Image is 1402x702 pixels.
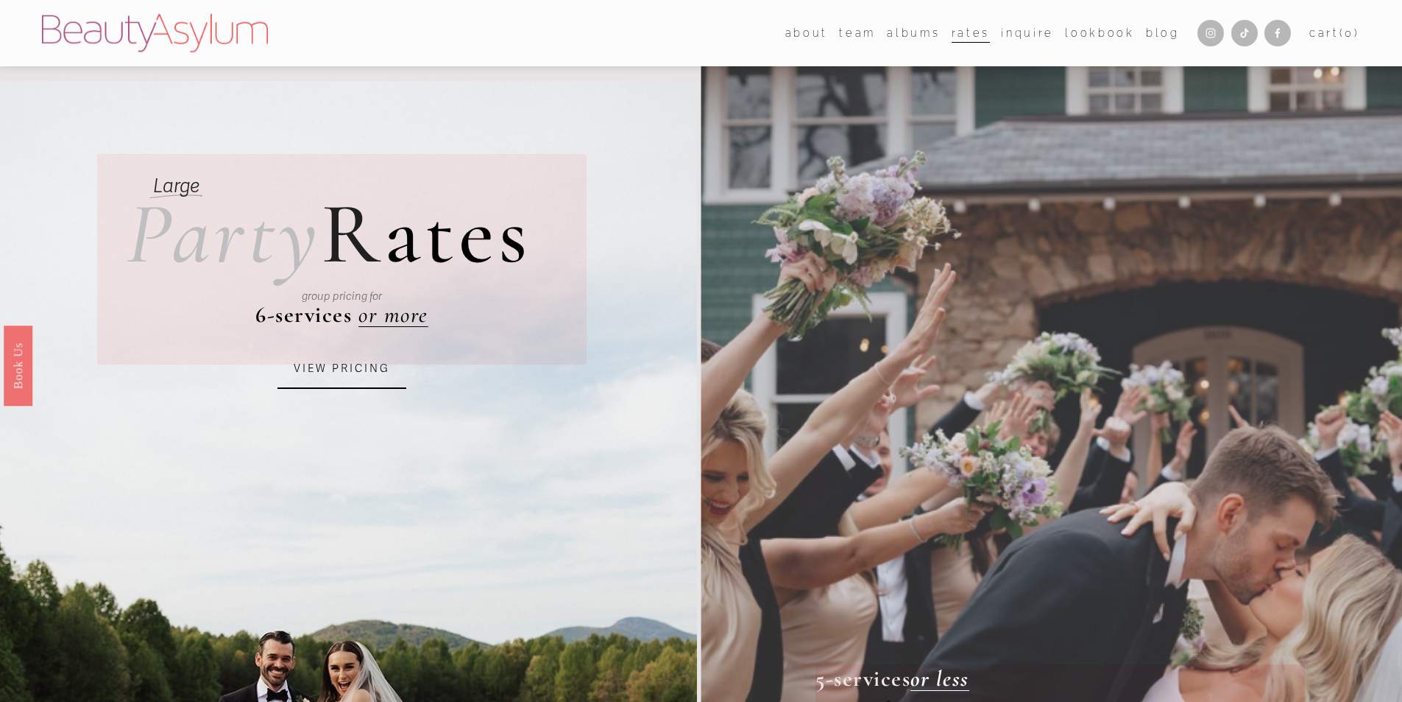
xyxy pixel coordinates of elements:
[4,325,32,405] a: Book Us
[321,181,384,287] span: R
[1339,27,1360,39] span: ( )
[1345,27,1354,39] span: 0
[277,349,406,389] a: VIEW PRICING
[887,22,940,43] a: albums
[1065,22,1134,43] a: Lookbook
[302,289,382,303] em: group pricing for
[785,24,828,43] span: about
[1231,20,1258,46] a: TikTok
[839,24,876,43] span: team
[1001,22,1054,43] a: Inquire
[1146,22,1180,43] a: Blog
[127,181,321,287] em: Party
[127,191,532,278] h2: ates
[839,22,876,43] a: folder dropdown
[785,22,828,43] a: folder dropdown
[910,665,969,692] a: or less
[1197,20,1224,46] a: Instagram
[1309,24,1360,43] a: 0 items in cart
[42,14,268,52] img: Beauty Asylum | Bridal Hair &amp; Makeup Charlotte &amp; Atlanta
[815,665,910,692] strong: 5-services
[1264,20,1291,46] a: Facebook
[952,22,990,43] a: Rates
[153,175,199,198] em: Large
